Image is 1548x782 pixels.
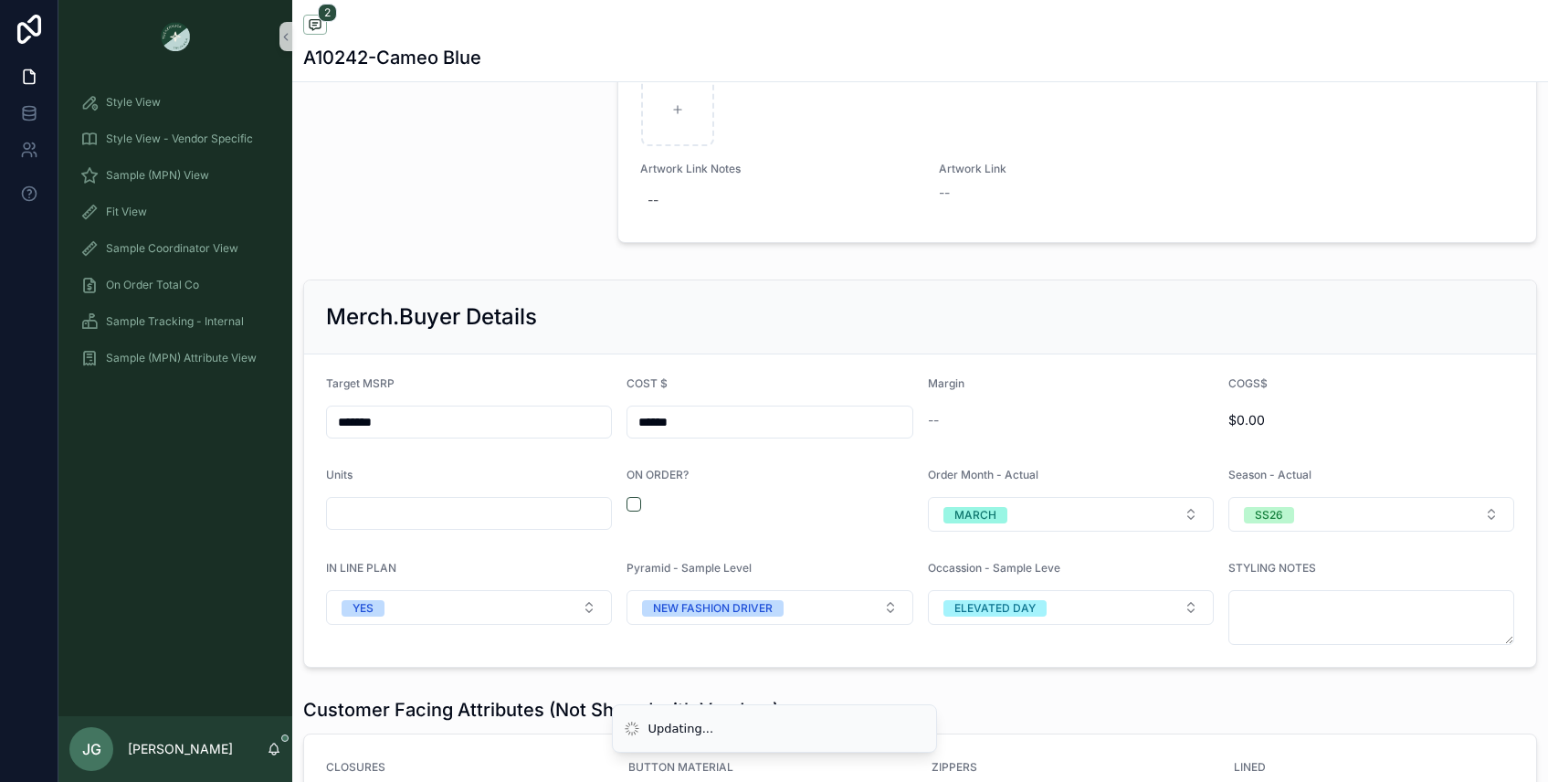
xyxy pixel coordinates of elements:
span: ZIPPERS [932,760,1212,775]
span: Target MSRP [326,376,395,390]
h2: Merch.Buyer Details [326,302,537,332]
a: Style View [69,86,281,119]
span: Margin [928,376,964,390]
a: Sample (MPN) View [69,159,281,192]
span: Sample (MPN) View [106,168,209,183]
span: Artwork Link [939,162,1141,176]
a: Style View - Vendor Specific [69,122,281,155]
span: Sample Coordinator View [106,241,238,256]
span: Pyramid - Sample Level [627,561,752,575]
div: YES [353,600,374,617]
span: Style View [106,95,161,110]
span: Artwork Link Notes [640,162,917,176]
div: -- [648,191,658,209]
span: JG [82,738,101,760]
button: Select Button [627,590,912,625]
button: 2 [303,15,327,37]
span: Style View - Vendor Specific [106,132,253,146]
a: Sample Tracking - Internal [69,305,281,338]
button: Select Button [326,590,612,625]
span: -- [939,184,950,202]
span: ON ORDER? [627,468,689,481]
h1: Customer Facing Attributes (Not Shared with Vendors) [303,697,779,723]
span: CLOSURES [326,760,606,775]
span: On Order Total Co [106,278,199,292]
a: On Order Total Co [69,269,281,301]
span: Sample (MPN) Attribute View [106,351,257,365]
span: $0.00 [1228,411,1514,429]
button: Select Button [1228,497,1514,532]
span: COGS$ [1228,376,1268,390]
div: NEW FASHION DRIVER [653,600,773,617]
div: SS26 [1255,507,1283,523]
span: -- [928,411,939,429]
span: Occassion - Sample Leve [928,561,1060,575]
span: Sample Tracking - Internal [106,314,244,329]
p: [PERSON_NAME] [128,740,233,758]
div: ELEVATED DAY [954,600,1036,617]
a: Sample (MPN) Attribute View [69,342,281,375]
span: Units [326,468,353,481]
span: BUTTON MATERIAL [628,760,909,775]
span: COST $ [627,376,668,390]
span: LINED [1234,760,1514,775]
span: Fit View [106,205,147,219]
img: App logo [161,22,190,51]
button: Select Button [928,497,1214,532]
div: Updating... [648,720,714,738]
span: Order Month - Actual [928,468,1038,481]
span: 2 [318,4,337,22]
span: IN LINE PLAN [326,561,396,575]
div: scrollable content [58,73,292,398]
a: Fit View [69,195,281,228]
span: STYLING NOTES [1228,561,1316,575]
a: Sample Coordinator View [69,232,281,265]
h1: A10242-Cameo Blue [303,45,481,70]
button: Select Button [928,590,1214,625]
div: MARCH [954,507,996,523]
span: Season - Actual [1228,468,1311,481]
